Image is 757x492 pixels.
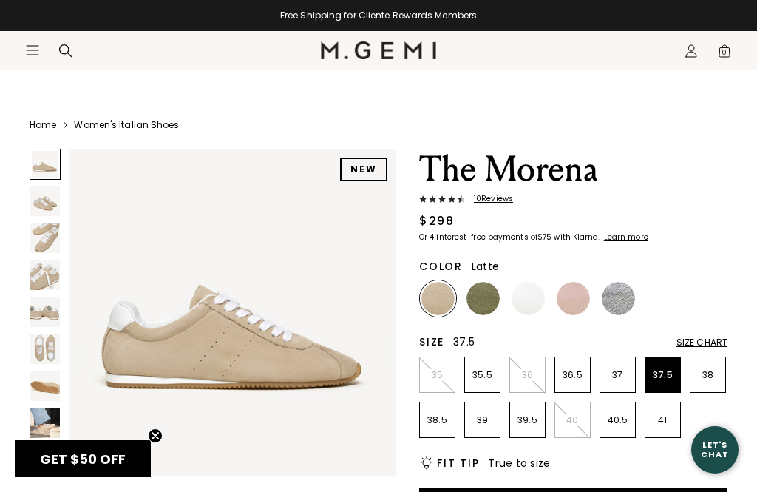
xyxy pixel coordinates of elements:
button: Open site menu [25,43,40,58]
button: Close teaser [148,428,163,443]
img: Ballerina Pink [557,282,590,315]
p: 41 [645,414,680,426]
img: The Morena [30,223,60,253]
p: 40 [555,414,590,426]
span: 0 [717,47,732,61]
a: 10Reviews [419,195,727,206]
img: M.Gemi [321,41,437,59]
klarna-placement-style-body: with Klarna [554,232,602,243]
span: 37.5 [453,334,475,349]
p: 38.5 [420,414,455,426]
span: 10 Review s [465,195,513,203]
p: 36.5 [555,369,590,381]
p: 37 [600,369,635,381]
h1: The Morena [419,149,727,190]
img: The Morena [30,371,60,401]
img: The Morena [30,297,60,327]
div: $298 [419,212,454,230]
img: The Morena [30,408,60,438]
div: Let's Chat [691,440,739,459]
p: 38 [690,369,725,381]
h2: Size [419,336,444,348]
div: NEW [340,158,387,181]
span: GET $50 OFF [40,450,126,468]
p: 35.5 [465,369,500,381]
img: Latte [421,282,455,315]
span: True to size [488,456,550,471]
klarna-placement-style-amount: $75 [537,232,551,243]
img: The Morena [30,260,60,290]
p: 35 [420,369,455,381]
a: Women's Italian Shoes [74,119,179,131]
img: The Morena [69,149,396,476]
h2: Fit Tip [437,457,479,469]
klarna-placement-style-body: Or 4 interest-free payments of [419,232,537,243]
p: 39.5 [510,414,545,426]
h2: Color [419,260,463,272]
img: The Morena [30,334,60,364]
a: Learn more [602,233,648,242]
img: Olive [466,282,500,315]
span: Latte [472,259,499,274]
a: Home [30,119,56,131]
klarna-placement-style-cta: Learn more [604,232,648,243]
div: Size Chart [676,337,727,348]
img: The Morena [30,186,60,216]
img: Silver [602,282,635,315]
div: GET $50 OFFClose teaser [15,440,151,477]
p: 40.5 [600,414,635,426]
p: 37.5 [645,369,680,381]
p: 36 [510,369,545,381]
img: White [512,282,545,315]
p: 39 [465,414,500,426]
